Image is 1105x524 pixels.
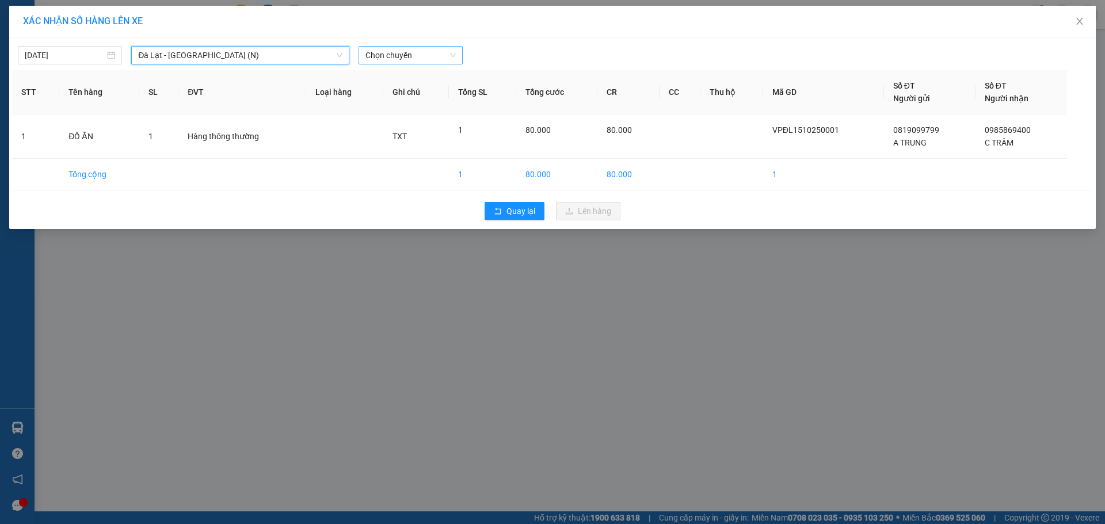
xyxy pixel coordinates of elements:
td: 80.000 [516,159,597,190]
input: 15/10/2025 [25,49,105,62]
th: Tên hàng [59,70,139,114]
span: Chọn chuyến [365,47,456,64]
th: Ghi chú [383,70,448,114]
span: A TRUNG - 0819099799 [56,33,157,43]
span: 08:45:06 [DATE] [67,66,134,76]
th: Tổng cước [516,70,597,114]
th: CC [660,70,700,114]
td: Hàng thông thường [178,114,306,159]
span: 1 [458,125,463,135]
span: Quay lại [506,205,535,217]
span: Người gửi [893,94,930,103]
th: CR [597,70,660,114]
span: Số ĐT [985,81,1007,90]
span: C TRÂM [985,138,1013,147]
span: rollback [494,207,502,216]
th: SL [139,70,178,114]
button: Close [1064,6,1096,38]
span: 0985869400 [985,125,1031,135]
td: 80.000 [597,159,660,190]
td: 1 [763,159,884,190]
td: 1 [449,159,517,190]
th: Tổng SL [449,70,517,114]
td: Tổng cộng [59,159,139,190]
span: thanhngan.tienoanh - In: [56,56,143,76]
span: VP [GEOGRAPHIC_DATA] [56,6,168,31]
span: XÁC NHẬN SỐ HÀNG LÊN XE [23,16,143,26]
span: Người nhận [985,94,1028,103]
button: uploadLên hàng [556,202,620,220]
td: 1 [12,114,59,159]
span: down [336,52,343,59]
th: ĐVT [178,70,306,114]
th: Loại hàng [306,70,384,114]
span: 80.000 [525,125,551,135]
th: Thu hộ [700,70,763,114]
th: STT [12,70,59,114]
span: VPĐL1510250001 - [56,45,143,76]
span: 80.000 [607,125,632,135]
button: rollbackQuay lại [485,202,544,220]
td: ĐỒ ĂN [59,114,139,159]
span: A TRUNG [893,138,927,147]
th: Mã GD [763,70,884,114]
span: VPĐL1510250001 [772,125,839,135]
span: 0819099799 [893,125,939,135]
span: Số ĐT [893,81,915,90]
strong: Nhận: [17,83,146,145]
span: close [1075,17,1084,26]
span: Đà Lạt - Sài Gòn (N) [138,47,342,64]
span: 1 [148,132,153,141]
span: TXT [393,132,407,141]
span: Gửi: [56,6,168,31]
